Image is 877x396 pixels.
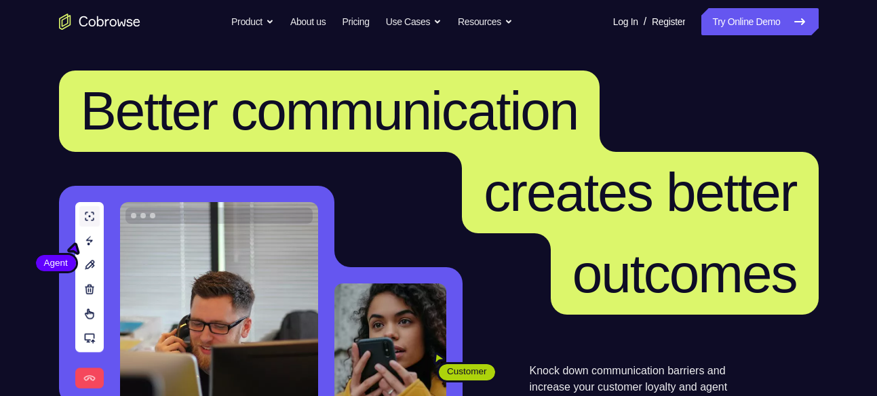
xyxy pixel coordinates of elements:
[458,8,513,35] button: Resources
[59,14,140,30] a: Go to the home page
[484,162,796,222] span: creates better
[231,8,274,35] button: Product
[701,8,818,35] a: Try Online Demo
[644,14,646,30] span: /
[613,8,638,35] a: Log In
[342,8,369,35] a: Pricing
[572,243,797,304] span: outcomes
[81,81,579,141] span: Better communication
[290,8,326,35] a: About us
[652,8,685,35] a: Register
[386,8,442,35] button: Use Cases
